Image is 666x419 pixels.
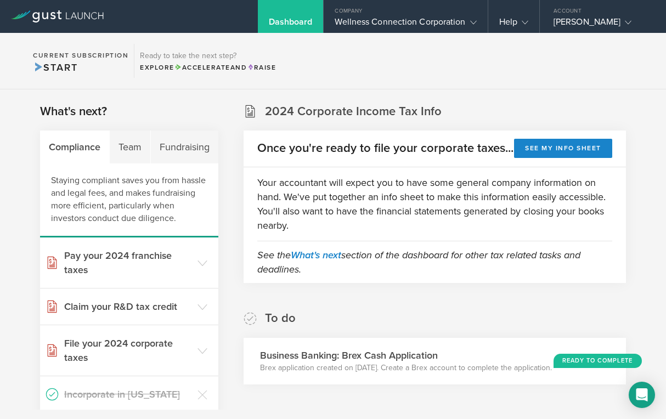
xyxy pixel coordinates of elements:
[265,310,296,326] h2: To do
[265,104,442,120] h2: 2024 Corporate Income Tax Info
[260,363,552,373] p: Brex application created on [DATE]. Create a Brex account to complete the application.
[257,175,612,233] p: Your accountant will expect you to have some general company information on hand. We've put toget...
[64,248,192,277] h3: Pay your 2024 franchise taxes
[140,63,276,72] div: Explore
[260,348,552,363] h3: Business Banking: Brex Cash Application
[40,104,107,120] h2: What's next?
[554,354,642,368] div: Ready to Complete
[134,44,281,78] div: Ready to take the next step?ExploreAccelerateandRaise
[64,336,192,365] h3: File your 2024 corporate taxes
[110,131,151,163] div: Team
[244,338,659,384] div: Business Banking: Brex Cash ApplicationBrex application created on [DATE]. Create a Brex account ...
[257,140,513,156] h2: Once you're ready to file your corporate taxes...
[554,16,647,33] div: [PERSON_NAME]
[174,64,230,71] span: Accelerate
[514,139,612,158] button: See my info sheet
[174,64,247,71] span: and
[140,52,276,60] h3: Ready to take the next step?
[33,61,77,73] span: Start
[247,64,276,71] span: Raise
[257,249,580,275] em: See the section of the dashboard for other tax related tasks and deadlines.
[335,16,476,33] div: Wellness Connection Corporation
[40,131,110,163] div: Compliance
[151,131,218,163] div: Fundraising
[33,52,128,59] h2: Current Subscription
[64,299,192,314] h3: Claim your R&D tax credit
[499,16,528,33] div: Help
[40,163,218,237] div: Staying compliant saves you from hassle and legal fees, and makes fundraising more efficient, par...
[269,16,313,33] div: Dashboard
[64,387,192,401] h3: Incorporate in [US_STATE]
[291,249,341,261] a: What's next
[629,382,655,408] div: Open Intercom Messenger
